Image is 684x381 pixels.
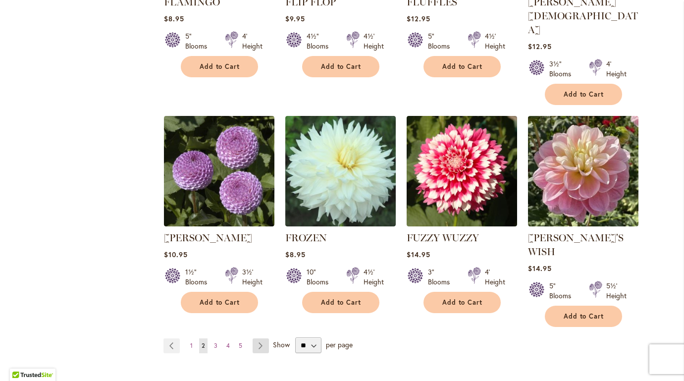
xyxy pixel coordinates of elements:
[307,31,334,51] div: 4½" Blooms
[528,264,552,273] span: $14.95
[549,281,577,301] div: 5" Blooms
[285,219,396,228] a: Frozen
[185,267,213,287] div: 1½" Blooms
[285,250,306,259] span: $8.95
[242,31,263,51] div: 4' Height
[164,219,274,228] a: FRANK HOLMES
[428,31,456,51] div: 5" Blooms
[200,298,240,307] span: Add to Cart
[285,232,327,244] a: FROZEN
[326,340,353,349] span: per page
[224,338,232,353] a: 4
[214,342,217,349] span: 3
[242,267,263,287] div: 3½' Height
[285,14,305,23] span: $9.95
[200,62,240,71] span: Add to Cart
[181,292,258,313] button: Add to Cart
[528,219,638,228] a: Gabbie's Wish
[407,219,517,228] a: FUZZY WUZZY
[181,56,258,77] button: Add to Cart
[321,62,362,71] span: Add to Cart
[407,14,430,23] span: $12.95
[164,14,184,23] span: $8.95
[564,312,604,321] span: Add to Cart
[423,292,501,313] button: Add to Cart
[273,340,290,349] span: Show
[226,342,230,349] span: 4
[485,267,505,287] div: 4' Height
[185,31,213,51] div: 5" Blooms
[302,292,379,313] button: Add to Cart
[364,31,384,51] div: 4½' Height
[188,338,195,353] a: 1
[211,338,220,353] a: 3
[164,250,188,259] span: $10.95
[485,31,505,51] div: 4½' Height
[364,267,384,287] div: 4½' Height
[442,62,483,71] span: Add to Cart
[528,116,638,226] img: Gabbie's Wish
[564,90,604,99] span: Add to Cart
[236,338,245,353] a: 5
[164,116,274,226] img: FRANK HOLMES
[302,56,379,77] button: Add to Cart
[202,342,205,349] span: 2
[164,232,252,244] a: [PERSON_NAME]
[528,232,624,258] a: [PERSON_NAME]'S WISH
[442,298,483,307] span: Add to Cart
[407,116,517,226] img: FUZZY WUZZY
[7,346,35,374] iframe: Launch Accessibility Center
[423,56,501,77] button: Add to Cart
[428,267,456,287] div: 3" Blooms
[606,59,627,79] div: 4' Height
[407,250,430,259] span: $14.95
[307,267,334,287] div: 10" Blooms
[606,281,627,301] div: 5½' Height
[549,59,577,79] div: 3½" Blooms
[190,342,193,349] span: 1
[285,116,396,226] img: Frozen
[407,232,479,244] a: FUZZY WUZZY
[545,306,622,327] button: Add to Cart
[321,298,362,307] span: Add to Cart
[528,42,552,51] span: $12.95
[545,84,622,105] button: Add to Cart
[239,342,242,349] span: 5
